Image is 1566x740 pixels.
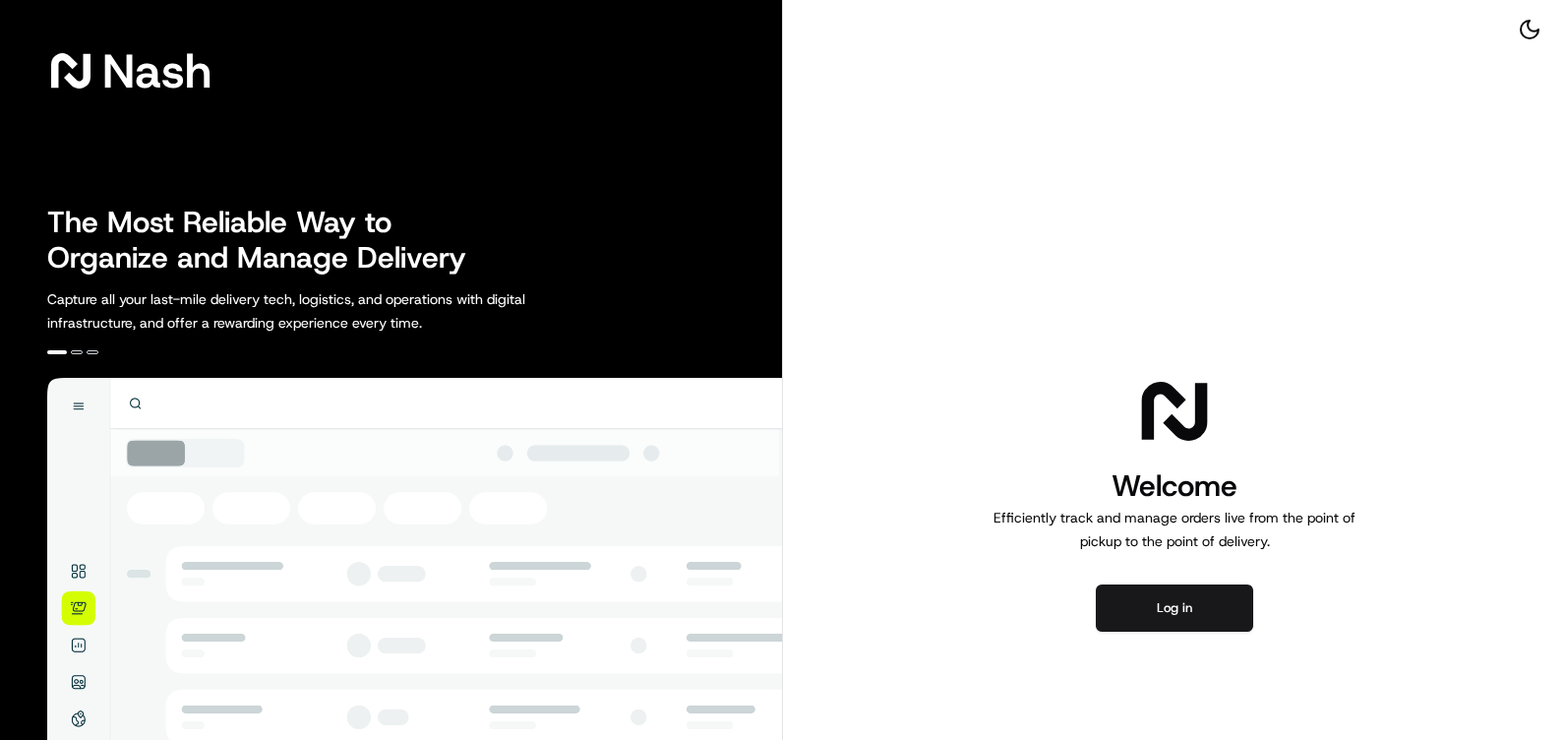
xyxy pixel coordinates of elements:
[986,466,1363,506] h1: Welcome
[1096,585,1253,632] button: Log in
[47,287,614,335] p: Capture all your last-mile delivery tech, logistics, and operations with digital infrastructure, ...
[986,506,1363,553] p: Efficiently track and manage orders live from the point of pickup to the point of delivery.
[47,205,488,276] h2: The Most Reliable Way to Organize and Manage Delivery
[102,51,211,91] span: Nash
